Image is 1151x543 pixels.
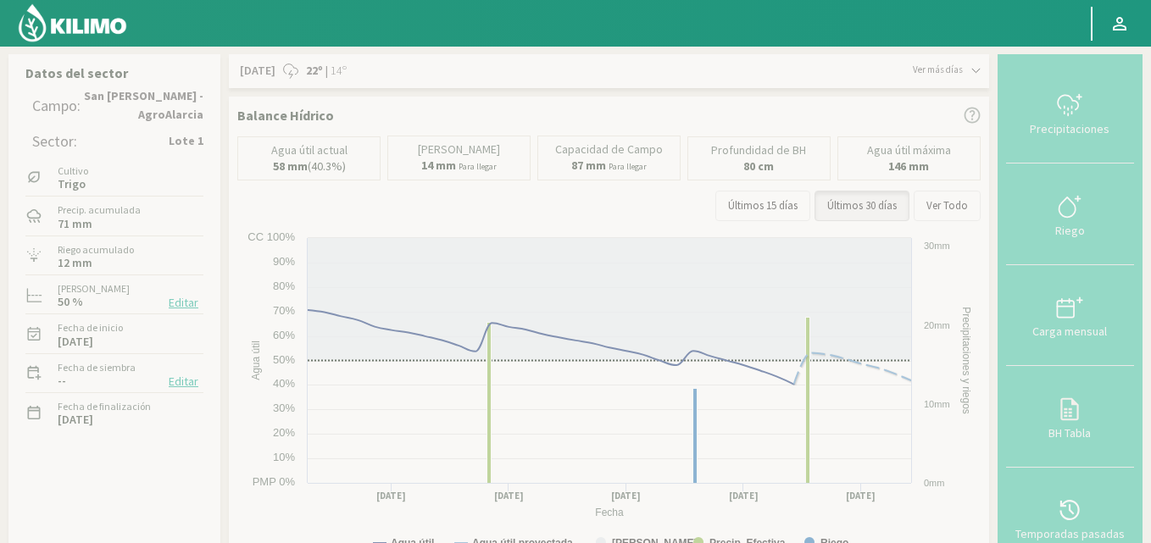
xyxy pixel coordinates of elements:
label: [PERSON_NAME] [58,281,130,296]
label: Riego acumulado [58,242,134,258]
label: [DATE] [58,414,93,425]
label: [DATE] [58,336,93,347]
label: -- [58,375,66,386]
small: Para llegar [459,161,497,172]
text: 50% [273,353,295,366]
label: 50 % [58,296,83,308]
label: Precip. acumulada [58,202,141,218]
strong: San [PERSON_NAME] - AgroAlarcia [81,87,203,124]
button: Precipitaciones [1006,63,1134,163]
text: [DATE] [494,490,524,502]
div: Carga mensual [1011,325,1129,337]
text: 20mm [924,320,950,330]
p: Capacidad de Campo [555,143,663,156]
text: Fecha [595,507,624,518]
button: Riego [1006,163,1134,264]
text: [DATE] [846,490,876,502]
button: Editar [164,372,203,391]
p: Agua útil actual [271,144,348,157]
div: Sector: [32,133,77,150]
label: Fecha de siembra [58,360,136,375]
text: 60% [273,329,295,341]
text: 30mm [924,241,950,251]
div: Precipitaciones [1011,123,1129,135]
span: | [325,63,328,80]
button: Últimos 15 días [715,191,810,221]
b: 87 mm [571,158,606,173]
b: 146 mm [888,158,929,174]
text: 0mm [924,478,944,488]
button: Editar [164,293,203,313]
text: 70% [273,304,295,317]
button: Carga mensual [1006,265,1134,366]
button: Ver Todo [914,191,981,221]
div: BH Tabla [1011,427,1129,439]
text: 20% [273,426,295,439]
text: CC 100% [247,230,295,243]
text: [DATE] [611,490,641,502]
div: Riego [1011,224,1129,236]
label: Cultivo [58,163,88,179]
div: Campo: [32,97,81,114]
button: Últimos 30 días [815,191,909,221]
text: 80% [273,280,295,292]
p: (40.3%) [273,160,346,173]
span: [DATE] [237,63,275,80]
p: Profundidad de BH [711,144,806,157]
strong: 22º [306,63,323,78]
text: [DATE] [729,490,759,502]
b: 80 cm [743,158,774,174]
small: Para llegar [609,161,647,172]
strong: Lote 1 [169,132,203,150]
label: Fecha de inicio [58,320,123,335]
label: 12 mm [58,258,92,269]
label: 71 mm [58,219,92,230]
b: 14 mm [421,158,456,173]
div: Temporadas pasadas [1011,528,1129,540]
text: 30% [273,402,295,414]
label: Fecha de finalización [58,399,151,414]
p: Datos del sector [25,63,203,83]
text: [DATE] [376,490,406,502]
p: [PERSON_NAME] [418,143,500,156]
p: Agua útil máxima [867,144,951,157]
span: Ver más días [913,63,963,77]
text: Precipitaciones y riegos [960,307,972,414]
text: 10% [273,451,295,463]
text: PMP 0% [253,475,296,488]
text: Agua útil [250,341,262,380]
label: Trigo [58,179,88,190]
img: Kilimo [17,3,128,43]
b: 58 mm [273,158,308,174]
text: 10mm [924,399,950,409]
button: BH Tabla [1006,366,1134,467]
span: 14º [328,63,347,80]
text: 90% [273,255,295,268]
p: Balance Hídrico [237,105,334,125]
text: 40% [273,377,295,390]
